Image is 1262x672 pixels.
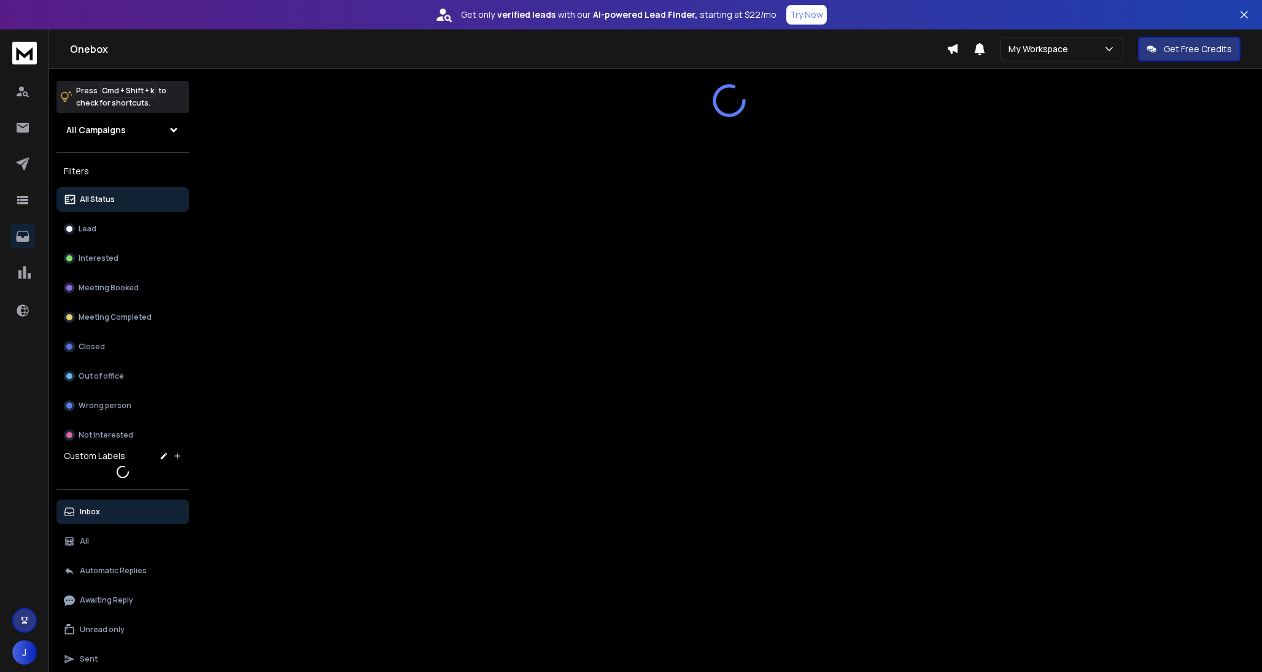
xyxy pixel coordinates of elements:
p: Awaiting Reply [80,595,133,605]
button: Automatic Replies [56,558,189,583]
h1: All Campaigns [66,124,126,136]
p: Wrong person [79,401,131,411]
button: Out of office [56,364,189,388]
button: J [12,640,37,665]
button: Closed [56,334,189,359]
p: All [80,536,89,546]
button: Meeting Completed [56,305,189,330]
p: Try Now [790,9,823,21]
strong: AI-powered Lead Finder, [593,9,697,21]
p: Get Free Credits [1164,43,1232,55]
p: Meeting Completed [79,312,152,322]
p: Sent [80,654,98,664]
button: Wrong person [56,393,189,418]
p: Interested [79,253,118,263]
p: Automatic Replies [80,566,147,576]
button: Awaiting Reply [56,588,189,612]
p: Inbox [80,507,100,517]
button: Try Now [786,5,827,25]
h1: Onebox [70,42,947,56]
p: Meeting Booked [79,283,139,293]
button: Unread only [56,617,189,642]
strong: verified leads [497,9,556,21]
p: My Workspace [1008,43,1073,55]
p: Closed [79,342,105,352]
button: All Status [56,187,189,212]
button: Inbox [56,500,189,524]
p: All Status [80,195,115,204]
h3: Custom Labels [64,450,125,462]
button: Sent [56,647,189,671]
p: Not Interested [79,430,133,440]
button: Lead [56,217,189,241]
h3: Filters [56,163,189,180]
p: Unread only [80,625,125,635]
button: Get Free Credits [1138,37,1241,61]
button: Interested [56,246,189,271]
img: logo [12,42,37,64]
p: Get only with our starting at $22/mo [461,9,776,21]
p: Lead [79,224,96,234]
p: Press to check for shortcuts. [76,85,166,109]
button: Not Interested [56,423,189,447]
button: Meeting Booked [56,276,189,300]
p: Out of office [79,371,124,381]
span: Cmd + Shift + k [100,83,156,98]
button: All [56,529,189,554]
button: All Campaigns [56,118,189,142]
